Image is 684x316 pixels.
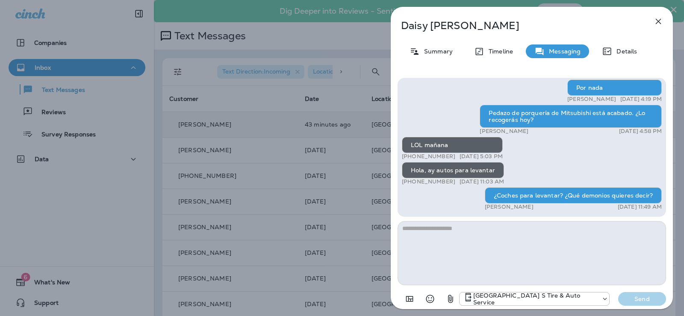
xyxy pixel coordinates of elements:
p: Timeline [484,48,513,55]
p: Details [612,48,637,55]
p: [DATE] 11:03 AM [460,178,504,185]
p: [PHONE_NUMBER] [402,153,455,160]
p: [PERSON_NAME] [567,96,616,103]
p: [DATE] 11:49 AM [618,204,662,210]
p: Daisy [PERSON_NAME] [401,20,634,32]
button: Add in a premade template [401,290,418,307]
div: Por nada [567,80,662,96]
div: +1 (301) 975-0024 [460,292,609,306]
p: Messaging [545,48,581,55]
div: ¿Coches para levantar? ¿Qué demonios quieres decir? [485,187,662,204]
p: [PERSON_NAME] [480,128,528,135]
div: LOL mañana [402,137,503,153]
p: Summary [420,48,453,55]
p: [DATE] 5:03 PM [460,153,503,160]
p: [PERSON_NAME] [485,204,534,210]
div: Hola, ay autos para levantar [402,162,504,178]
p: [DATE] 4:19 PM [620,96,662,103]
div: Pedazo de porquería de Mitsubishi está acabado. ¿Lo recogerás hoy? [480,105,662,128]
button: Select an emoji [422,290,439,307]
p: [GEOGRAPHIC_DATA] S Tire & Auto Service [473,292,597,306]
p: [PHONE_NUMBER] [402,178,455,185]
p: [DATE] 4:58 PM [619,128,662,135]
